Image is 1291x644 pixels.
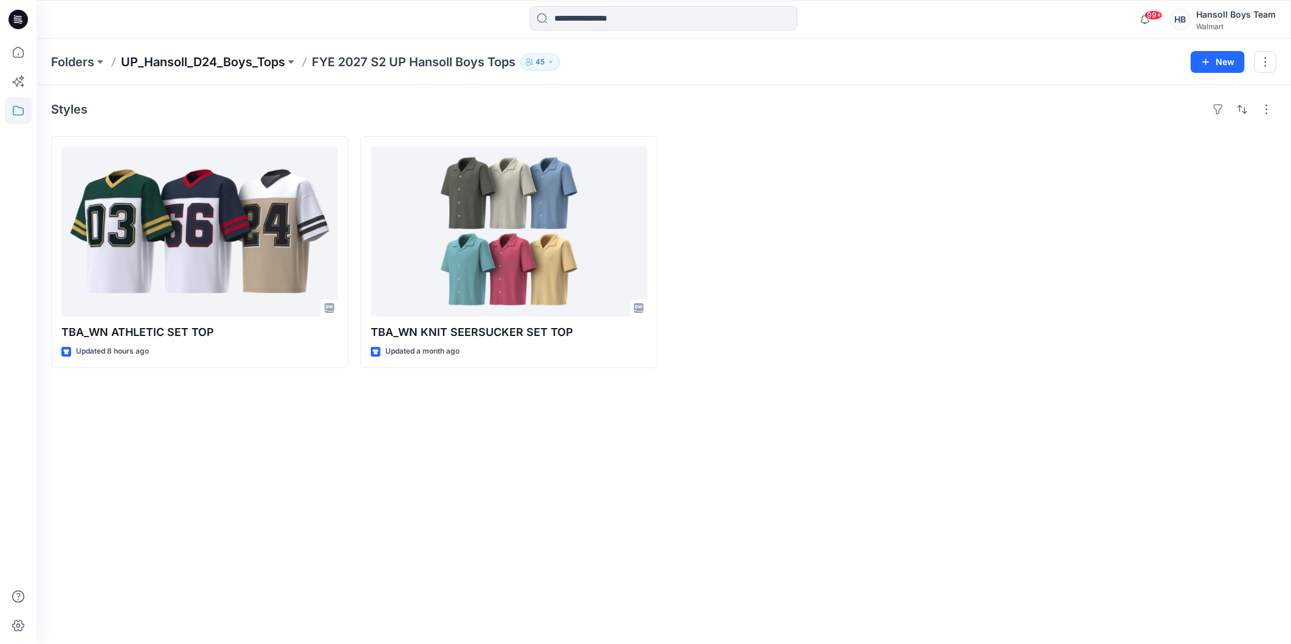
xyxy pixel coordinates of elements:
[535,55,545,69] p: 45
[371,324,647,341] p: TBA_WN KNIT SEERSUCKER SET TOP
[385,345,460,358] p: Updated a month ago
[61,324,338,341] p: TBA_WN ATHLETIC SET TOP
[1145,10,1163,20] span: 99+
[312,53,515,70] p: FYE 2027 S2 UP Hansoll Boys Tops
[51,53,94,70] a: Folders
[1169,9,1191,30] div: HB
[1196,7,1276,22] div: Hansoll Boys Team
[520,53,560,70] button: 45
[51,102,88,117] h4: Styles
[121,53,285,70] a: UP_Hansoll_D24_Boys_Tops
[76,345,149,358] p: Updated 8 hours ago
[371,146,647,317] a: TBA_WN KNIT SEERSUCKER SET TOP
[1191,51,1245,73] button: New
[61,146,338,317] a: TBA_WN ATHLETIC SET TOP
[1196,22,1276,31] div: Walmart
